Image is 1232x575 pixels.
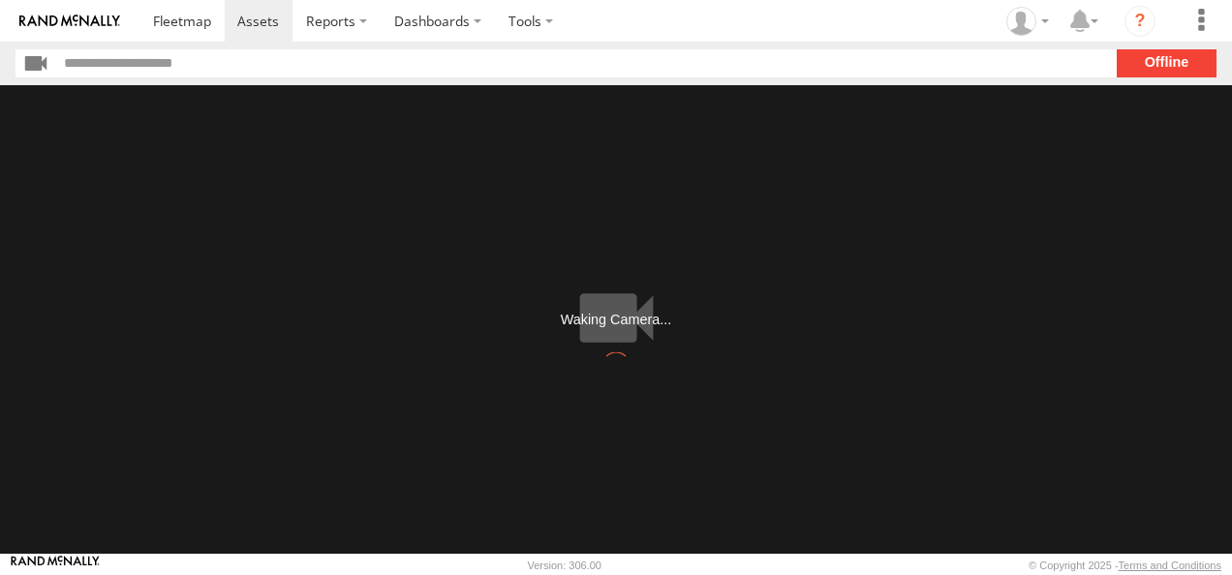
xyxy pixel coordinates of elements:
[11,556,100,575] a: Visit our Website
[1119,560,1221,571] a: Terms and Conditions
[1124,6,1155,37] i: ?
[528,560,601,571] div: Version: 306.00
[1029,560,1221,571] div: © Copyright 2025 -
[19,15,120,28] img: rand-logo.svg
[1000,7,1056,36] div: antonio fernandez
